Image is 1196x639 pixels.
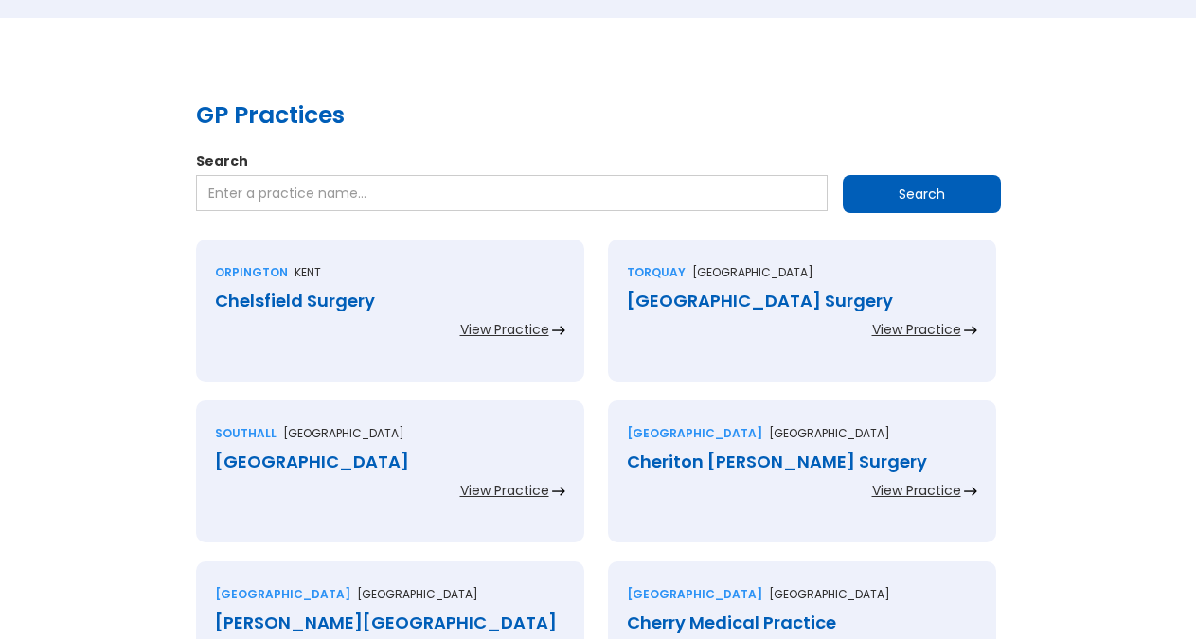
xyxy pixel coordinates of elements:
[196,175,828,211] input: Enter a practice name…
[627,263,686,282] div: Torquay
[608,240,996,400] a: Torquay[GEOGRAPHIC_DATA][GEOGRAPHIC_DATA] SurgeryView Practice
[627,613,977,632] div: Cherry Medical Practice
[283,424,404,443] p: [GEOGRAPHIC_DATA]
[608,400,996,561] a: [GEOGRAPHIC_DATA][GEOGRAPHIC_DATA]Cheriton [PERSON_NAME] SurgeryView Practice
[215,424,277,443] div: Southall
[627,453,977,471] div: Cheriton [PERSON_NAME] Surgery
[627,292,977,311] div: [GEOGRAPHIC_DATA] Surgery
[215,263,288,282] div: Orpington
[215,613,565,632] div: [PERSON_NAME][GEOGRAPHIC_DATA]
[692,263,813,282] p: [GEOGRAPHIC_DATA]
[769,424,890,443] p: [GEOGRAPHIC_DATA]
[196,151,1001,170] label: Search
[215,585,350,604] div: [GEOGRAPHIC_DATA]
[196,98,1001,133] h2: GP Practices
[357,585,478,604] p: [GEOGRAPHIC_DATA]
[196,240,584,400] a: OrpingtonKentChelsfield SurgeryView Practice
[627,424,762,443] div: [GEOGRAPHIC_DATA]
[460,481,549,500] div: View Practice
[872,481,961,500] div: View Practice
[843,175,1001,213] input: Search
[196,400,584,561] a: Southall[GEOGRAPHIC_DATA][GEOGRAPHIC_DATA]View Practice
[460,320,549,339] div: View Practice
[215,453,565,471] div: [GEOGRAPHIC_DATA]
[627,585,762,604] div: [GEOGRAPHIC_DATA]
[872,320,961,339] div: View Practice
[769,585,890,604] p: [GEOGRAPHIC_DATA]
[295,263,321,282] p: Kent
[215,292,565,311] div: Chelsfield Surgery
